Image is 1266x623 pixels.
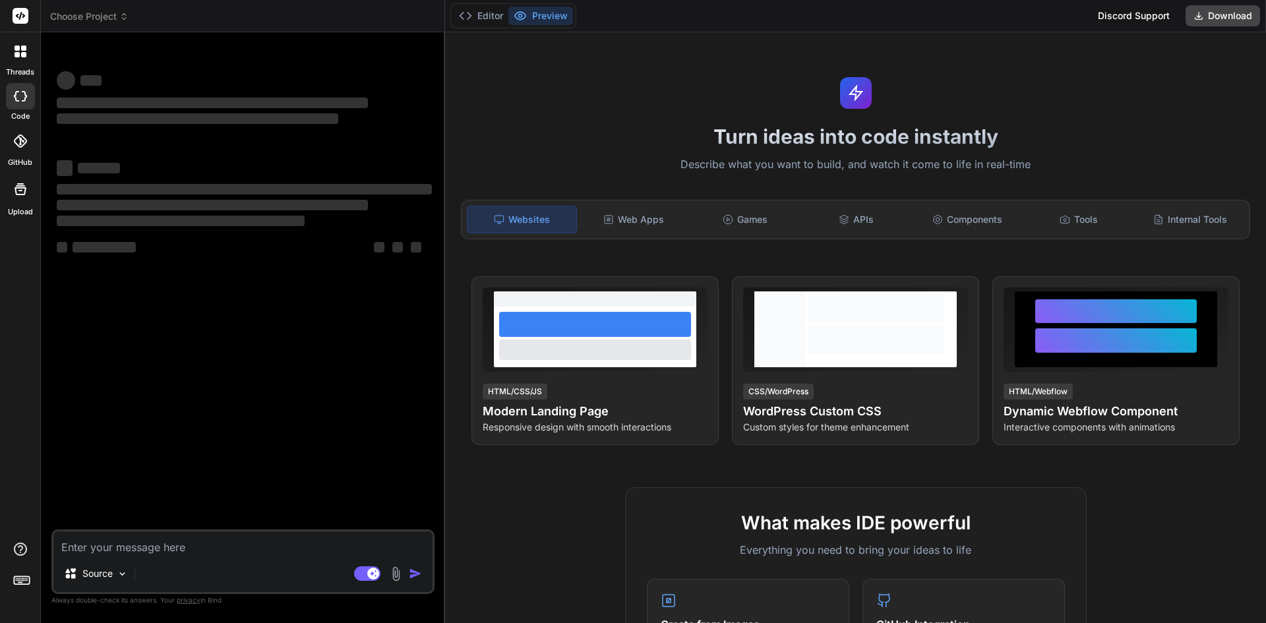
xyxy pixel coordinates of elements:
label: GitHub [8,157,32,168]
div: CSS/WordPress [743,384,814,400]
img: icon [409,567,422,580]
img: Pick Models [117,568,128,579]
button: Download [1186,5,1260,26]
label: code [11,111,30,122]
span: ‌ [78,163,120,173]
span: ‌ [57,200,368,210]
p: Source [82,567,113,580]
div: Discord Support [1090,5,1178,26]
p: Always double-check its answers. Your in Bind [51,594,435,607]
p: Everything you need to bring your ideas to life [647,542,1065,558]
span: ‌ [57,184,432,194]
span: privacy [177,596,200,604]
p: Custom styles for theme enhancement [743,421,968,434]
div: Websites [467,206,577,233]
button: Preview [508,7,573,25]
p: Responsive design with smooth interactions [483,421,708,434]
div: APIs [802,206,911,233]
span: ‌ [57,98,368,108]
img: attachment [388,566,404,581]
span: ‌ [57,216,305,226]
span: ‌ [80,75,102,86]
span: ‌ [57,242,67,252]
div: Web Apps [580,206,688,233]
button: Editor [454,7,508,25]
span: ‌ [411,242,421,252]
span: ‌ [392,242,403,252]
label: Upload [8,206,33,218]
h4: Dynamic Webflow Component [1004,402,1228,421]
div: HTML/Webflow [1004,384,1073,400]
p: Interactive components with animations [1004,421,1228,434]
div: HTML/CSS/JS [483,384,547,400]
div: Games [691,206,800,233]
h2: What makes IDE powerful [647,509,1065,537]
div: Components [913,206,1022,233]
div: Tools [1025,206,1133,233]
div: Internal Tools [1135,206,1244,233]
span: ‌ [57,113,338,124]
span: ‌ [57,160,73,176]
span: ‌ [73,242,136,252]
h4: Modern Landing Page [483,402,708,421]
span: ‌ [57,71,75,90]
span: Choose Project [50,10,129,23]
h4: WordPress Custom CSS [743,402,968,421]
label: threads [6,67,34,78]
span: ‌ [374,242,384,252]
p: Describe what you want to build, and watch it come to life in real-time [453,156,1258,173]
h1: Turn ideas into code instantly [453,125,1258,148]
